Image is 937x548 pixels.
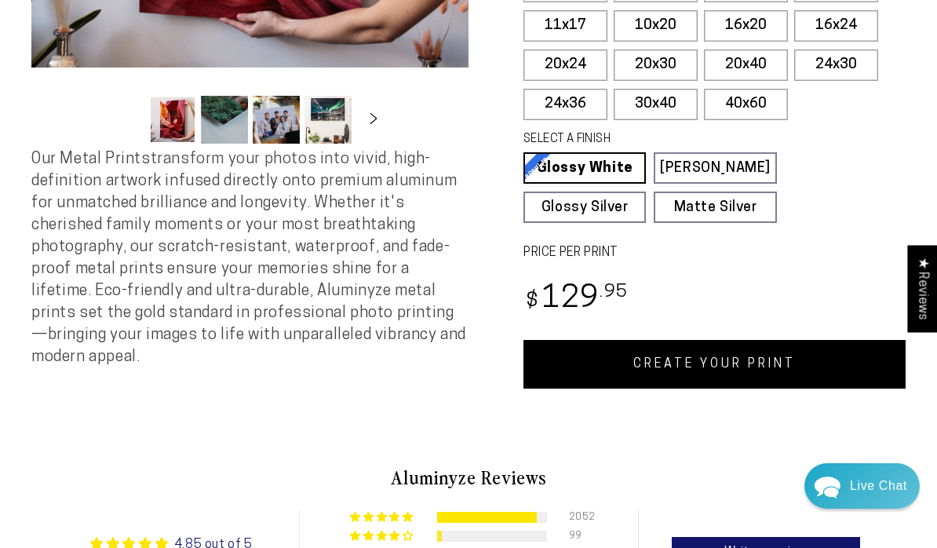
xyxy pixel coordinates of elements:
[794,10,878,42] label: 16x24
[794,49,878,81] label: 24x30
[614,89,698,120] label: 30x40
[110,103,144,137] button: Slide left
[804,463,920,509] div: Chat widget toggle
[44,464,893,491] h2: Aluminyze Reviews
[704,89,788,120] label: 40x60
[614,10,698,42] label: 10x20
[704,10,788,42] label: 16x20
[704,49,788,81] label: 20x40
[523,340,906,389] a: CREATE YOUR PRINT
[149,96,196,144] button: Load image 1 in gallery view
[569,512,588,523] div: 2052
[600,283,628,301] sup: .95
[523,10,607,42] label: 11x17
[523,244,906,262] label: PRICE PER PRINT
[569,531,588,542] div: 99
[31,152,466,365] span: Our Metal Prints transform your photos into vivid, high-definition artwork infused directly onto ...
[201,96,248,144] button: Load image 2 in gallery view
[350,512,415,524] div: 91% (2052) reviews with 5 star rating
[907,245,937,332] div: Click to open Judge.me floating reviews tab
[304,96,352,144] button: Load image 4 in gallery view
[654,152,776,184] a: [PERSON_NAME]
[523,192,646,223] a: Glossy Silver
[850,463,907,509] div: Contact Us Directly
[523,89,607,120] label: 24x36
[523,131,746,148] legend: SELECT A FINISH
[523,152,646,184] a: Glossy White
[614,49,698,81] label: 20x30
[654,192,776,223] a: Matte Silver
[523,49,607,81] label: 20x24
[523,284,628,315] bdi: 129
[253,96,300,144] button: Load image 3 in gallery view
[356,103,391,137] button: Slide right
[350,531,415,543] div: 4% (99) reviews with 4 star rating
[526,291,539,312] span: $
